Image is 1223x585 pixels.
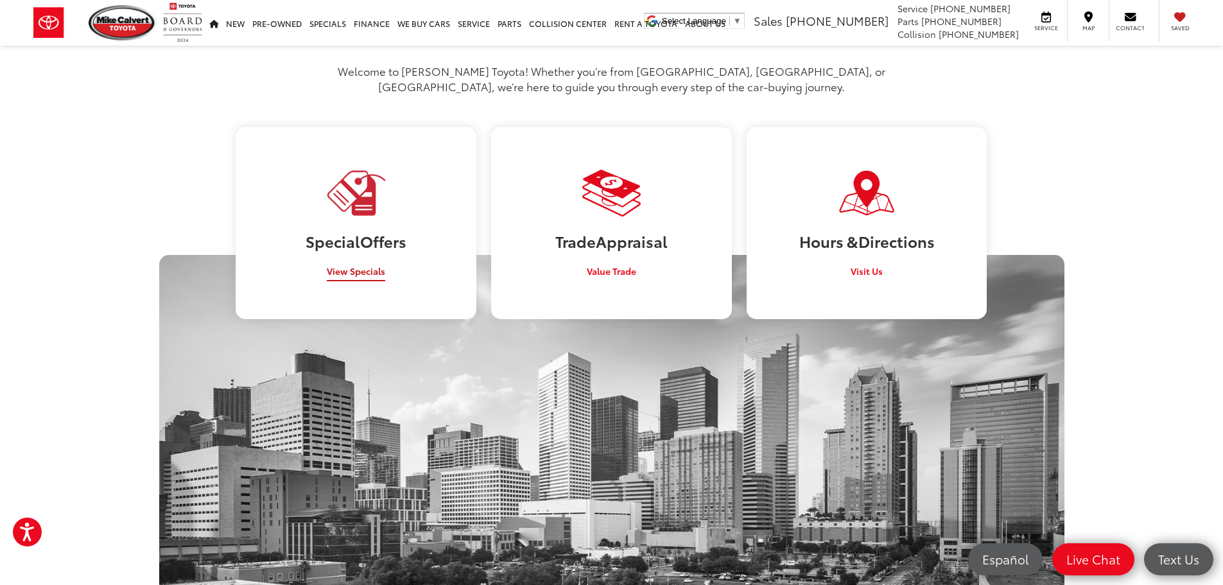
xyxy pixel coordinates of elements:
span: ▼ [733,16,742,26]
span: Sales [754,12,783,29]
span: Visit Us [851,265,883,277]
a: Live Chat [1052,543,1134,575]
a: Text Us [1144,543,1213,575]
span: ​ [729,16,730,26]
span: View Specials [327,265,385,277]
span: Saved [1166,24,1194,32]
span: [PHONE_NUMBER] [939,28,1019,40]
span: Text Us [1152,551,1206,567]
span: Value Trade [587,265,636,277]
h3: Hours & Directions [756,232,977,249]
h3: Special Offers [245,232,466,249]
span: Service [898,2,928,15]
a: SpecialOffers View Specials [236,127,476,319]
span: Collision [898,28,936,40]
a: Hours &Directions Visit Us [747,127,987,319]
span: Español [976,551,1035,567]
h3: Trade Appraisal [501,232,722,249]
span: [PHONE_NUMBER] [786,12,889,29]
img: Mike Calvert Toyota [89,5,157,40]
span: Contact [1116,24,1145,32]
img: Visit Our Dealership [325,168,386,218]
a: TradeAppraisal Value Trade [491,127,731,319]
img: Visit Our Dealership [837,169,896,217]
a: Español [968,543,1043,575]
span: Live Chat [1060,551,1127,567]
span: Map [1074,24,1102,32]
span: Service [1032,24,1061,32]
span: [PHONE_NUMBER] [921,15,1002,28]
p: Welcome to [PERSON_NAME] Toyota! Whether you’re from [GEOGRAPHIC_DATA], [GEOGRAPHIC_DATA], or [GE... [313,63,910,94]
span: [PHONE_NUMBER] [930,2,1010,15]
img: Visit Our Dealership [582,169,641,217]
span: Parts [898,15,919,28]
